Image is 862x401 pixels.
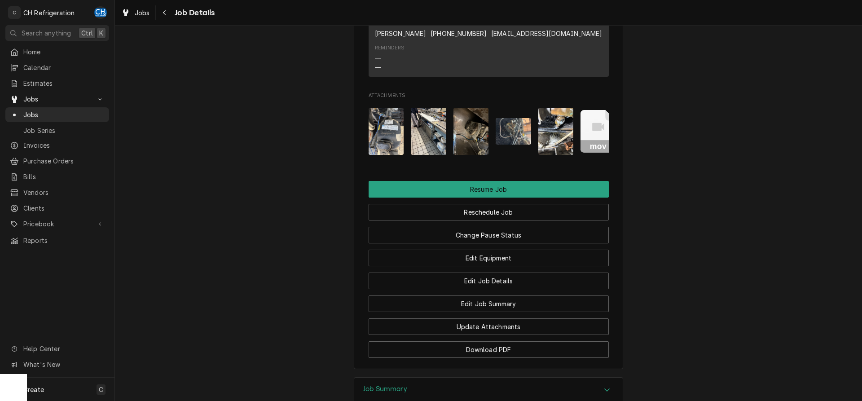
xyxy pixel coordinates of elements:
[375,63,381,72] div: —
[5,123,109,138] a: Job Series
[23,141,105,150] span: Invoices
[453,108,489,155] img: SPrkCn5XQbmaVJouH75m
[5,60,109,75] a: Calendar
[369,7,609,81] div: Location Contact
[5,233,109,248] a: Reports
[23,172,105,181] span: Bills
[369,181,609,358] div: Button Group
[23,8,75,18] div: CH Refrigeration
[369,204,609,220] button: Reschedule Job
[369,341,609,358] button: Download PDF
[23,94,91,104] span: Jobs
[369,16,609,77] div: Contact
[5,185,109,200] a: Vendors
[5,76,109,91] a: Estimates
[369,227,609,243] button: Change Pause Status
[23,386,44,393] span: Create
[5,138,109,153] a: Invoices
[369,181,609,198] div: Button Group Row
[369,295,609,312] button: Edit Job Summary
[375,44,405,52] div: Reminders
[369,92,609,162] div: Attachments
[23,219,91,229] span: Pricebook
[23,79,105,88] span: Estimates
[369,273,609,289] button: Edit Job Details
[5,357,109,372] a: Go to What's New
[369,16,609,81] div: Location Contact List
[94,6,107,19] div: Chris Hiraga's Avatar
[369,266,609,289] div: Button Group Row
[538,108,574,155] img: i1WZ1apQRTmmki6euahG
[99,28,103,38] span: K
[369,108,404,155] img: FSxhgfPSwmUezuBT9INw
[5,107,109,122] a: Jobs
[23,360,104,369] span: What's New
[5,44,109,59] a: Home
[94,6,107,19] div: CH
[118,5,154,20] a: Jobs
[23,344,104,353] span: Help Center
[158,5,172,20] button: Navigate back
[369,101,609,162] span: Attachments
[23,126,105,135] span: Job Series
[22,28,71,38] span: Search anything
[369,312,609,335] div: Button Group Row
[491,30,602,37] a: [EMAIL_ADDRESS][DOMAIN_NAME]
[5,201,109,216] a: Clients
[369,318,609,335] button: Update Attachments
[23,47,105,57] span: Home
[135,8,150,18] span: Jobs
[375,53,381,63] div: —
[23,63,105,72] span: Calendar
[581,108,616,155] button: mov
[369,243,609,266] div: Button Group Row
[496,118,531,145] img: SR58wRQIQEa0Xezksuzi
[369,250,609,266] button: Edit Equipment
[363,385,407,393] h3: Job Summary
[23,203,105,213] span: Clients
[172,7,215,19] span: Job Details
[23,188,105,197] span: Vendors
[431,30,487,37] a: [PHONE_NUMBER]
[375,44,405,72] div: Reminders
[431,20,487,38] div: Phone
[81,28,93,38] span: Ctrl
[23,110,105,119] span: Jobs
[375,29,427,38] div: [PERSON_NAME]
[5,25,109,41] button: Search anythingCtrlK
[23,236,105,245] span: Reports
[5,216,109,231] a: Go to Pricebook
[369,289,609,312] div: Button Group Row
[369,335,609,358] div: Button Group Row
[375,20,427,38] div: Name
[5,341,109,356] a: Go to Help Center
[8,6,21,19] div: C
[369,220,609,243] div: Button Group Row
[369,181,609,198] button: Resume Job
[411,108,446,155] img: sPPkfCJ2StKzNYyG0EEl
[99,385,103,394] span: C
[5,169,109,184] a: Bills
[5,92,109,106] a: Go to Jobs
[369,198,609,220] div: Button Group Row
[5,154,109,168] a: Purchase Orders
[369,92,609,99] span: Attachments
[491,20,602,38] div: Email
[23,156,105,166] span: Purchase Orders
